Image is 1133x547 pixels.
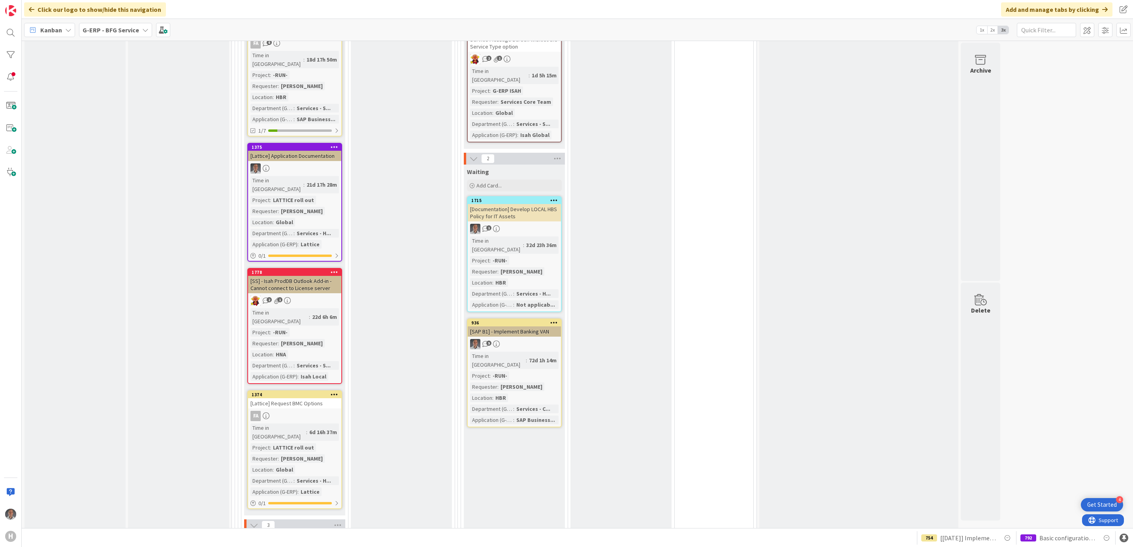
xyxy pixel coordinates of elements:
[248,411,341,421] div: FA
[468,319,561,337] div: 936[SAP B1] - Implement Banking VAN
[294,104,295,112] span: :
[310,313,339,321] div: 22d 6h 6m
[486,341,491,346] span: 9
[470,300,513,309] div: Application (G-ERP)
[250,38,261,49] div: FA
[998,26,1009,34] span: 3x
[248,391,341,408] div: 1374[Lattice] Request BMC Options
[250,82,278,90] div: Requester
[250,308,309,326] div: Time in [GEOGRAPHIC_DATA]
[274,93,288,101] div: HBR
[267,40,272,45] span: 6
[513,289,514,298] span: :
[530,71,559,80] div: 1d 5h 15m
[273,93,274,101] span: :
[1020,534,1036,541] div: 792
[270,71,271,79] span: :
[514,120,552,128] div: Services - S...
[468,54,561,64] div: LC
[491,86,523,95] div: G-ERP ISAH
[491,371,509,380] div: -RUN-
[278,454,279,463] span: :
[248,296,341,306] div: LC
[247,143,342,262] a: 1375[Lattice] Application DocumentationPSTime in [GEOGRAPHIC_DATA]:21d 17h 28mProject:LATTICE rol...
[248,391,341,398] div: 1374
[1017,23,1076,37] input: Quick Filter...
[295,104,333,112] div: Services - S...
[470,67,529,84] div: Time in [GEOGRAPHIC_DATA]
[468,197,561,204] div: 1715
[297,240,299,249] span: :
[305,180,339,189] div: 21d 17h 28m
[258,252,266,260] span: 0 / 1
[481,154,495,163] span: 2
[467,19,562,142] a: [ISAH] Create Custom Tab in 0500 Service Message Screen without the Service Type optionLCTime in ...
[248,151,341,161] div: [Lattice] Application Documentation
[493,278,508,287] div: HBR
[273,218,274,227] span: :
[1087,501,1117,509] div: Get Started
[1001,2,1112,17] div: Add and manage tabs by clicking
[250,115,294,124] div: Application (G-ERP)
[526,356,527,365] span: :
[5,5,16,16] img: Visit kanbanzone.com
[250,196,270,204] div: Project
[307,428,339,436] div: 6d 16h 37m
[270,443,271,452] span: :
[524,241,559,249] div: 32d 23h 36m
[250,93,273,101] div: Location
[467,168,489,176] span: Waiting
[250,163,261,174] img: PS
[250,361,294,370] div: Department (G-ERP)
[513,300,514,309] span: :
[248,144,341,151] div: 1375
[977,26,987,34] span: 1x
[250,487,297,496] div: Application (G-ERP)
[470,393,492,402] div: Location
[470,289,513,298] div: Department (G-ERP)
[294,361,295,370] span: :
[273,465,274,474] span: :
[470,278,492,287] div: Location
[248,269,341,276] div: 1778
[1039,533,1095,543] span: Basic configuration Isah test environment HSG
[987,26,998,34] span: 2x
[468,197,561,221] div: 1715[Documentation] Develop LOCAL HBS Policy for IT Assets
[470,236,523,254] div: Time in [GEOGRAPHIC_DATA]
[514,416,557,424] div: SAP Business...
[40,25,62,35] span: Kanban
[470,256,489,265] div: Project
[250,71,270,79] div: Project
[294,229,295,238] span: :
[270,328,271,337] span: :
[514,405,552,413] div: Services - C...
[470,120,513,128] div: Department (G-ERP)
[273,350,274,359] span: :
[491,256,509,265] div: -RUN-
[486,225,491,230] span: 1
[271,71,290,79] div: -RUN-
[517,131,518,139] span: :
[299,240,322,249] div: Lattice
[252,270,341,275] div: 1778
[527,356,559,365] div: 72d 1h 14m
[250,328,270,337] div: Project
[250,465,273,474] div: Location
[250,411,261,421] div: FA
[921,534,937,541] div: 754
[5,509,16,520] img: PS
[250,423,306,441] div: Time in [GEOGRAPHIC_DATA]
[303,55,305,64] span: :
[940,533,996,543] span: [[DATE]] Implement Accountview BI information- [Data Transport to BI Datalake]
[497,97,499,106] span: :
[468,319,561,326] div: 936
[294,476,295,485] span: :
[492,393,493,402] span: :
[271,328,290,337] div: -RUN-
[468,204,561,221] div: [Documentation] Develop LOCAL HBS Policy for IT Assets
[470,352,526,369] div: Time in [GEOGRAPHIC_DATA]
[271,443,316,452] div: LATTICE roll out
[250,51,303,68] div: Time in [GEOGRAPHIC_DATA]
[250,240,297,249] div: Application (G-ERP)
[467,196,562,312] a: 1715[Documentation] Develop LOCAL HBS Policy for IT AssetsPSTime in [GEOGRAPHIC_DATA]:32d 23h 36m...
